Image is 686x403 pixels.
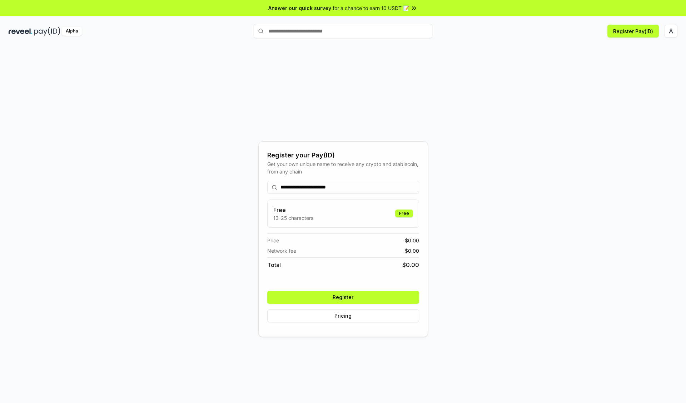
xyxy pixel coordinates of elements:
[267,247,296,255] span: Network fee
[267,150,419,160] div: Register your Pay(ID)
[267,261,281,269] span: Total
[62,27,82,36] div: Alpha
[395,210,413,217] div: Free
[273,214,313,222] p: 13-25 characters
[405,237,419,244] span: $ 0.00
[333,4,409,12] span: for a chance to earn 10 USDT 📝
[9,27,33,36] img: reveel_dark
[267,309,419,322] button: Pricing
[607,25,659,37] button: Register Pay(ID)
[273,206,313,214] h3: Free
[268,4,331,12] span: Answer our quick survey
[405,247,419,255] span: $ 0.00
[34,27,60,36] img: pay_id
[267,237,279,244] span: Price
[402,261,419,269] span: $ 0.00
[267,160,419,175] div: Get your own unique name to receive any crypto and stablecoin, from any chain
[267,291,419,304] button: Register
